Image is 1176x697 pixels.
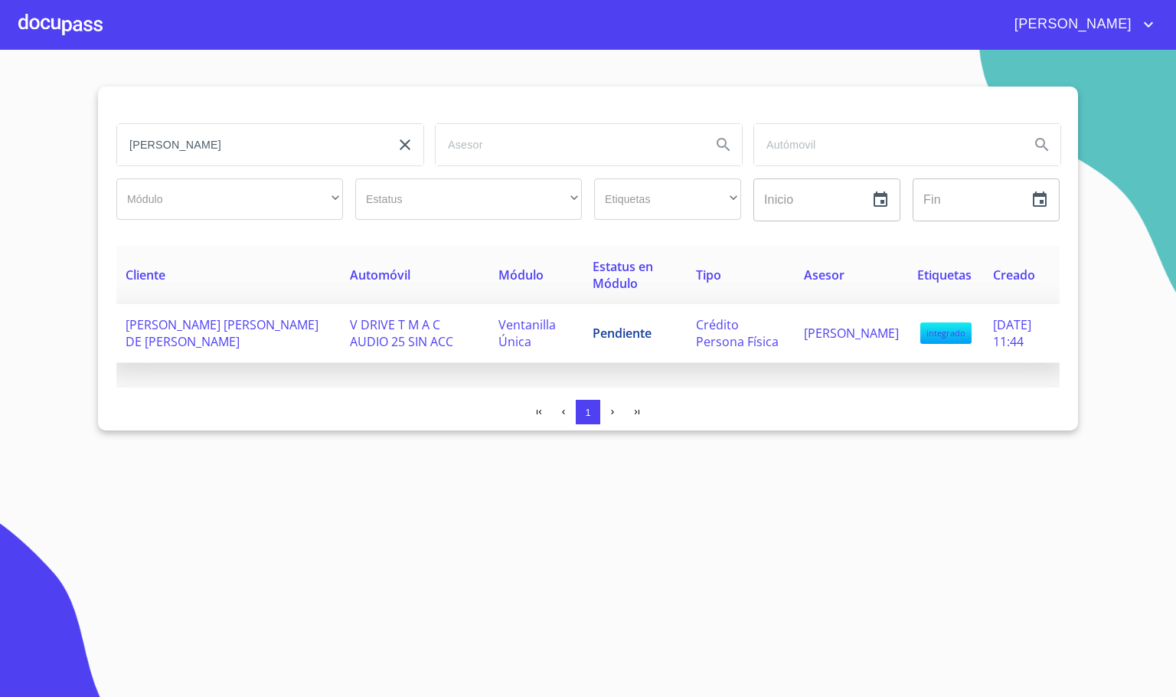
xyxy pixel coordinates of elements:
input: search [754,124,1018,165]
span: [PERSON_NAME] [1003,12,1139,37]
input: search [436,124,699,165]
span: Crédito Persona Física [696,316,779,350]
span: Ventanilla Única [498,316,556,350]
span: Tipo [696,267,721,283]
span: V DRIVE T M A C AUDIO 25 SIN ACC [350,316,453,350]
div: ​ [594,178,741,220]
span: [PERSON_NAME] [804,325,899,342]
span: Etiquetas [917,267,972,283]
span: Pendiente [593,325,652,342]
button: clear input [387,126,423,163]
span: Estatus en Módulo [593,258,653,292]
span: Módulo [498,267,544,283]
span: Asesor [804,267,844,283]
span: [DATE] 11:44 [993,316,1031,350]
div: ​ [116,178,343,220]
input: search [117,124,381,165]
button: Search [705,126,742,163]
button: 1 [576,400,600,424]
span: integrado [920,322,972,344]
span: 1 [585,407,590,418]
span: Creado [993,267,1035,283]
button: Search [1024,126,1060,163]
span: Automóvil [350,267,410,283]
span: Cliente [126,267,165,283]
div: ​ [355,178,582,220]
span: [PERSON_NAME] [PERSON_NAME] DE [PERSON_NAME] [126,316,318,350]
button: account of current user [1003,12,1158,37]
